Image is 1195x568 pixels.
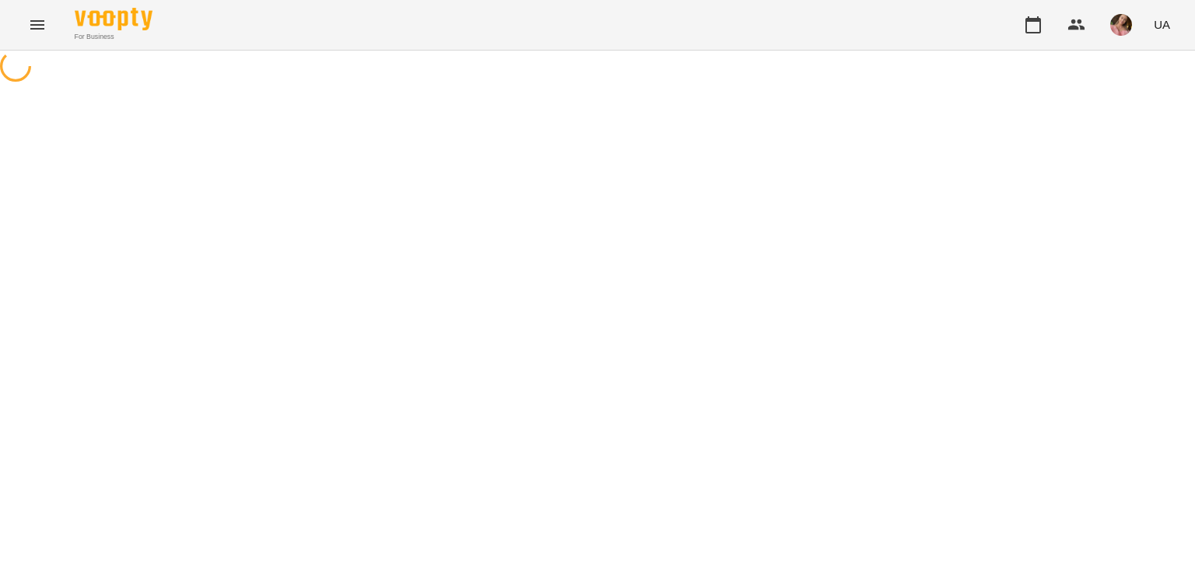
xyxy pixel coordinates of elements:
[1148,10,1176,39] button: UA
[1154,16,1170,33] span: UA
[1110,14,1132,36] img: e4201cb721255180434d5b675ab1e4d4.jpg
[75,8,152,30] img: Voopty Logo
[19,6,56,44] button: Menu
[75,32,152,42] span: For Business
